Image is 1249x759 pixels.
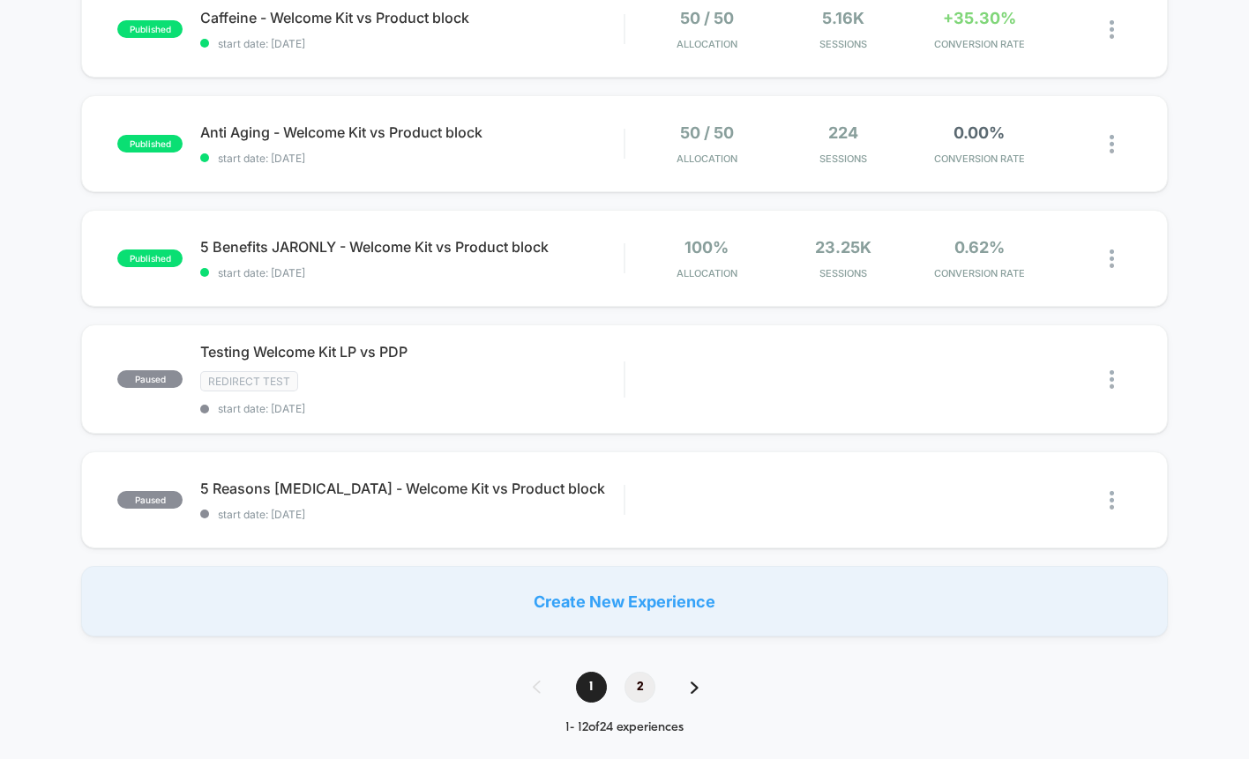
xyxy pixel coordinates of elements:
[815,238,871,257] span: 23.25k
[954,238,1005,257] span: 0.62%
[684,238,729,257] span: 100%
[779,267,907,279] span: Sessions
[81,566,1168,636] div: Create New Experience
[117,370,183,388] span: paused
[117,135,183,153] span: published
[200,371,298,391] span: Redirect Test
[916,38,1043,50] span: CONVERSION RATE
[677,267,737,279] span: Allocation
[677,38,737,50] span: Allocation
[200,37,624,50] span: start date: [DATE]
[200,343,624,361] span: Testing Welcome Kit LP vs PDP
[200,238,624,256] span: 5 Benefits JARONLY - Welcome Kit vs Product block
[916,267,1043,279] span: CONVERSION RATE
[515,720,734,735] div: 1 - 12 of 24 experiences
[200,508,624,521] span: start date: [DATE]
[200,9,624,26] span: Caffeine - Welcome Kit vs Product block
[576,672,607,703] span: 1
[680,123,734,142] span: 50 / 50
[117,20,183,38] span: published
[779,38,907,50] span: Sessions
[200,480,624,497] span: 5 Reasons [MEDICAL_DATA] - Welcome Kit vs Product block
[200,123,624,141] span: Anti Aging - Welcome Kit vs Product block
[822,9,864,27] span: 5.16k
[200,266,624,279] span: start date: [DATE]
[828,123,858,142] span: 224
[916,153,1043,165] span: CONVERSION RATE
[1110,249,1114,268] img: close
[1110,135,1114,153] img: close
[1110,370,1114,389] img: close
[943,9,1016,27] span: +35.30%
[1110,20,1114,39] img: close
[680,9,734,27] span: 50 / 50
[954,123,1005,142] span: 0.00%
[200,402,624,415] span: start date: [DATE]
[779,153,907,165] span: Sessions
[200,152,624,165] span: start date: [DATE]
[117,249,183,267] span: published
[624,672,655,703] span: 2
[691,681,699,694] img: pagination forward
[117,491,183,509] span: paused
[1110,491,1114,510] img: close
[677,153,737,165] span: Allocation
